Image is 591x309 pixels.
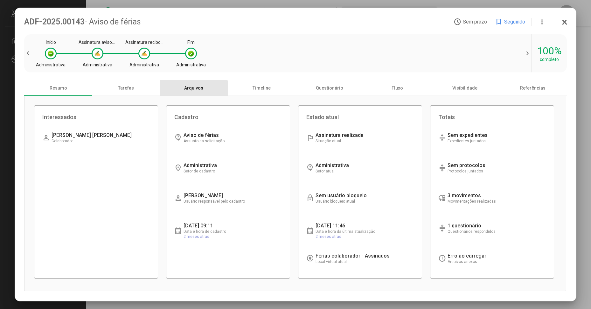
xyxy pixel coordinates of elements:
span: chevron_left [24,50,34,57]
div: Tarefas [92,80,160,96]
div: Fluxo [363,80,431,96]
div: completo [540,57,559,62]
span: 2 meses atrás [184,234,209,239]
div: Fim [187,40,195,45]
div: Estado atual [306,114,414,124]
div: Totais [438,114,546,124]
span: - Aviso de férias [85,17,141,26]
div: Timeline [228,80,295,96]
div: Visibilidade [431,80,499,96]
div: Interessados [42,114,150,124]
div: Questionário [295,80,363,96]
div: 100% [537,45,562,57]
div: Assinatura recibo de férias [125,40,163,45]
div: Administrativa [83,62,112,67]
div: Cadastro [174,114,282,124]
span: chevron_right [522,50,532,57]
div: Administrativa [36,62,66,67]
div: Arquivos [160,80,228,96]
div: Início [46,40,56,45]
div: Referências [499,80,567,96]
div: Administrativa [176,62,206,67]
div: ADF-2025.00143 [24,17,453,26]
span: 2 meses atrás [316,234,341,239]
span: Seguindo [504,19,525,25]
div: Administrativa [129,62,159,67]
div: Resumo [24,80,92,96]
mat-icon: bookmark [495,18,503,26]
div: Assinatura aviso de férias [79,40,117,45]
span: Sem prazo [463,19,487,25]
mat-icon: more_vert [538,18,546,26]
mat-icon: access_time [454,18,461,26]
